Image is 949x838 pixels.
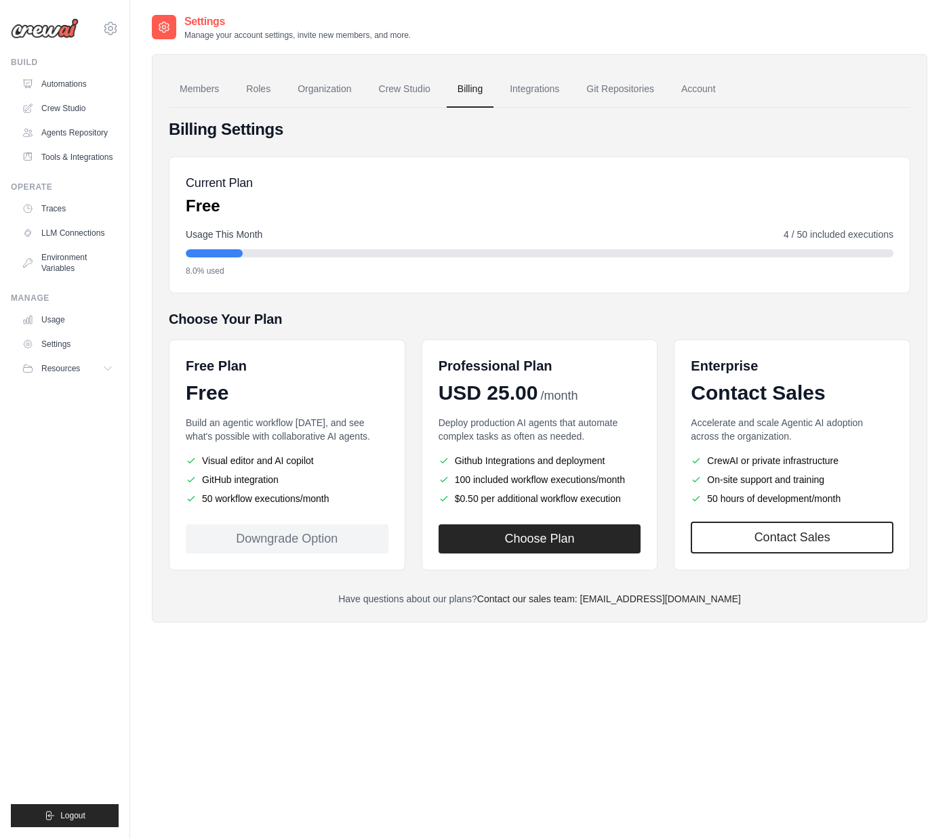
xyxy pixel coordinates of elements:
a: Environment Variables [16,247,119,279]
span: USD 25.00 [439,381,538,405]
h5: Current Plan [186,173,253,192]
p: Accelerate and scale Agentic AI adoption across the organization. [691,416,893,443]
img: Logo [11,18,79,39]
li: 50 workflow executions/month [186,492,388,505]
span: Usage This Month [186,228,262,241]
a: Billing [447,71,493,108]
a: Automations [16,73,119,95]
button: Logout [11,804,119,827]
div: Free [186,381,388,405]
li: CrewAI or private infrastructure [691,454,893,467]
a: Crew Studio [368,71,441,108]
span: 8.0% used [186,266,224,276]
a: Roles [235,71,281,108]
h2: Settings [184,14,411,30]
a: Git Repositories [576,71,665,108]
h4: Billing Settings [169,119,910,140]
button: Resources [16,358,119,379]
a: Tools & Integrations [16,146,119,168]
div: Operate [11,182,119,192]
p: Manage your account settings, invite new members, and more. [184,30,411,41]
span: 4 / 50 included executions [784,228,893,241]
li: 100 included workflow executions/month [439,473,641,486]
p: Free [186,195,253,217]
li: 50 hours of development/month [691,492,893,505]
a: Contact Sales [691,522,893,553]
div: Downgrade Option [186,524,388,553]
a: Traces [16,198,119,219]
a: Agents Repository [16,122,119,144]
p: Build an agentic workflow [DATE], and see what's possible with collaborative AI agents. [186,416,388,443]
p: Have questions about our plans? [169,592,910,606]
a: LLM Connections [16,222,119,244]
a: Integrations [499,71,570,108]
span: Logout [60,810,85,821]
div: Contact Sales [691,381,893,405]
h6: Enterprise [691,356,893,375]
li: Visual editor and AI copilot [186,454,388,467]
a: Contact our sales team: [EMAIL_ADDRESS][DOMAIN_NAME] [477,593,741,604]
p: Deploy production AI agents that automate complex tasks as often as needed. [439,416,641,443]
a: Settings [16,333,119,355]
h6: Free Plan [186,356,247,375]
a: Account [670,71,727,108]
li: Github Integrations and deployment [439,454,641,467]
h5: Choose Your Plan [169,310,910,329]
li: GitHub integration [186,473,388,486]
span: Resources [41,363,80,374]
li: $0.50 per additional workflow execution [439,492,641,505]
div: Manage [11,293,119,303]
button: Choose Plan [439,524,641,553]
a: Members [169,71,230,108]
span: /month [540,387,578,405]
h6: Professional Plan [439,356,552,375]
li: On-site support and training [691,473,893,486]
a: Organization [287,71,362,108]
a: Usage [16,309,119,331]
div: Build [11,57,119,68]
a: Crew Studio [16,98,119,119]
